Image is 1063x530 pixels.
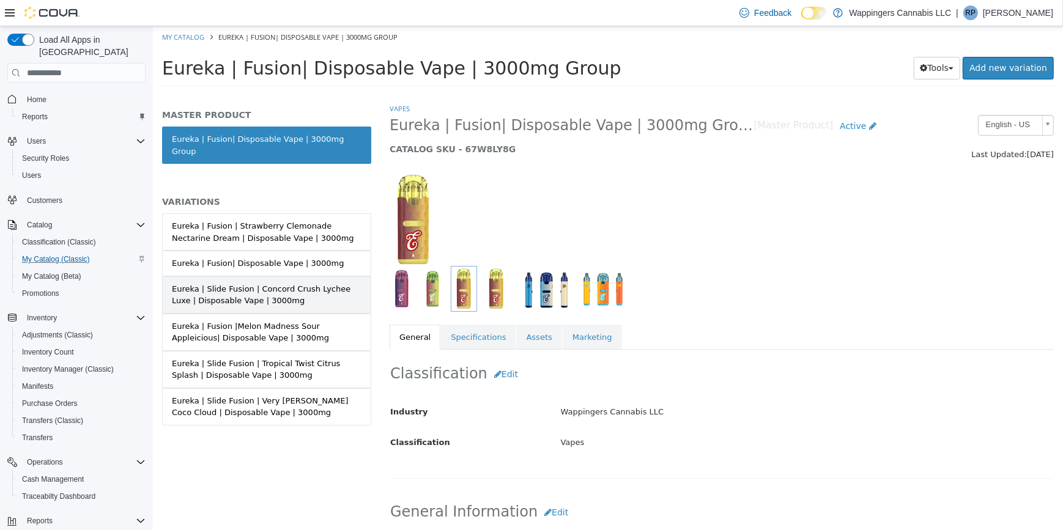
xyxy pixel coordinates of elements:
span: Home [27,95,46,105]
span: Customers [27,196,62,205]
a: Security Roles [17,151,74,166]
small: [Master Product] [601,95,681,105]
a: My Catalog [9,6,51,15]
span: Transfers (Classic) [22,416,83,425]
span: Purchase Orders [22,399,78,408]
span: Classification (Classic) [22,237,96,247]
div: Eureka | Fusion| Disposable Vape | 3000mg [19,231,191,243]
a: Add new variation [810,31,901,53]
span: Security Roles [22,153,69,163]
button: Users [2,133,150,150]
span: Inventory Manager (Classic) [22,364,114,374]
span: Catalog [27,220,52,230]
span: Security Roles [17,151,146,166]
span: Reports [22,513,146,528]
button: Home [2,90,150,108]
a: Marketing [410,298,469,324]
span: Adjustments (Classic) [17,328,146,342]
span: [DATE] [874,123,901,133]
button: Inventory [2,309,150,326]
a: Users [17,168,46,183]
span: Promotions [17,286,146,301]
span: Traceabilty Dashboard [22,491,95,501]
span: Transfers (Classic) [17,413,146,428]
span: Manifests [17,379,146,394]
a: Customers [22,193,67,208]
button: Inventory [22,311,62,325]
button: Purchase Orders [12,395,150,412]
span: Users [22,171,41,180]
button: Operations [2,454,150,471]
p: Wappingers Cannabis LLC [849,6,951,20]
button: Inventory Count [12,344,150,361]
button: Manifests [12,378,150,395]
button: Promotions [12,285,150,302]
div: Ripal Patel [963,6,978,20]
span: Traceabilty Dashboard [17,489,146,504]
span: Eureka | Fusion| Disposable Vape | 3000mg Group [65,6,245,15]
button: Transfers (Classic) [12,412,150,429]
span: Inventory Count [17,345,146,359]
button: Tools [761,31,808,53]
span: Users [22,134,146,149]
span: Inventory Manager (Classic) [17,362,146,377]
a: My Catalog (Beta) [17,269,86,284]
span: Transfers [17,430,146,445]
input: Dark Mode [801,7,827,20]
button: Reports [12,108,150,125]
button: Traceabilty Dashboard [12,488,150,505]
h2: General Information [237,475,900,498]
button: Catalog [22,218,57,232]
button: Inventory Manager (Classic) [12,361,150,378]
a: Home [22,92,51,107]
h2: Classification [237,337,900,359]
a: Vapes [237,78,257,87]
span: Inventory [22,311,146,325]
a: Feedback [735,1,796,25]
span: Users [27,136,46,146]
span: Eureka | Fusion| Disposable Vape | 3000mg Group [237,90,601,109]
span: Promotions [22,289,59,298]
img: 150 [237,148,284,240]
span: Feedback [754,7,791,19]
a: Assets [363,298,409,324]
span: Operations [27,457,63,467]
button: Users [22,134,51,149]
h5: VARIATIONS [9,170,218,181]
span: Home [22,91,146,106]
button: Reports [2,512,150,529]
button: Customers [2,191,150,209]
span: Operations [22,455,146,469]
span: Active [687,95,713,105]
span: Customers [22,193,146,208]
span: My Catalog (Beta) [22,271,81,281]
h5: CATALOG SKU - 67W8LY8G [237,117,730,128]
span: Adjustments (Classic) [22,330,93,340]
span: Classification (Classic) [17,235,146,249]
span: Last Updated: [818,123,874,133]
div: Eureka | Slide Fusion | Very [PERSON_NAME] Coco Cloud | Disposable Vape | 3000mg [19,369,209,392]
span: Reports [17,109,146,124]
a: Classification (Classic) [17,235,101,249]
a: Specifications [288,298,363,324]
span: RP [966,6,976,20]
a: English - US [825,89,901,109]
span: My Catalog (Classic) [22,254,90,264]
p: | [956,6,958,20]
p: [PERSON_NAME] [983,6,1053,20]
button: Security Roles [12,150,150,167]
a: Cash Management [17,472,89,487]
div: Eureka | Fusion |Melon Madness Sour Appleicious| Disposable Vape | 3000mg [19,294,209,318]
div: Wappingers Cannabis LLC [399,375,910,397]
span: My Catalog (Beta) [17,269,146,284]
span: Cash Management [17,472,146,487]
a: My Catalog (Classic) [17,252,95,267]
a: Eureka | Fusion| Disposable Vape | 3000mg Group [9,100,218,138]
a: Transfers (Classic) [17,413,88,428]
span: Purchase Orders [17,396,146,411]
span: Transfers [22,433,53,443]
span: Catalog [22,218,146,232]
a: Transfers [17,430,57,445]
a: Traceabilty Dashboard [17,489,100,504]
